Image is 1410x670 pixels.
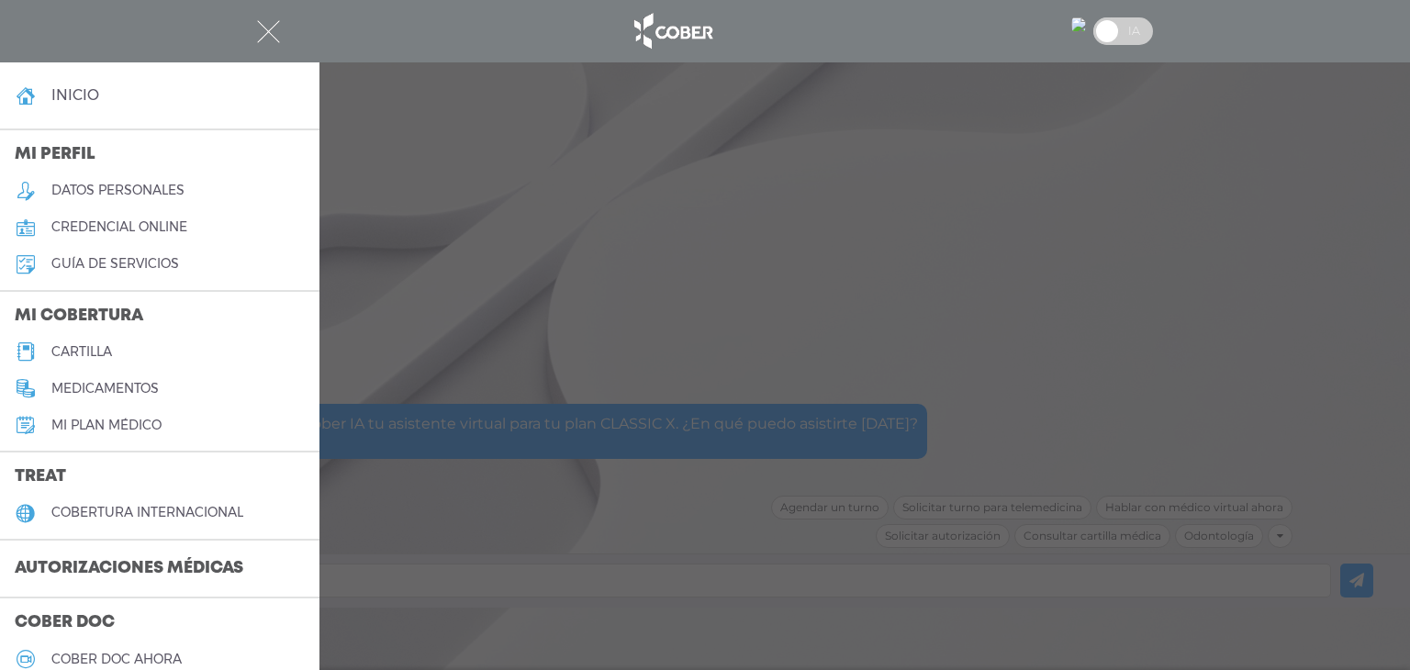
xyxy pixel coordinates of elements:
[51,183,185,198] h5: datos personales
[51,652,182,667] h5: Cober doc ahora
[51,344,112,360] h5: cartilla
[51,505,243,520] h5: cobertura internacional
[51,381,159,396] h5: medicamentos
[51,219,187,235] h5: credencial online
[51,256,179,272] h5: guía de servicios
[51,86,99,104] h4: inicio
[51,418,162,433] h5: Mi plan médico
[257,20,280,43] img: Cober_menu-close-white.svg
[624,9,721,53] img: logo_cober_home-white.png
[1071,17,1086,32] img: 7294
